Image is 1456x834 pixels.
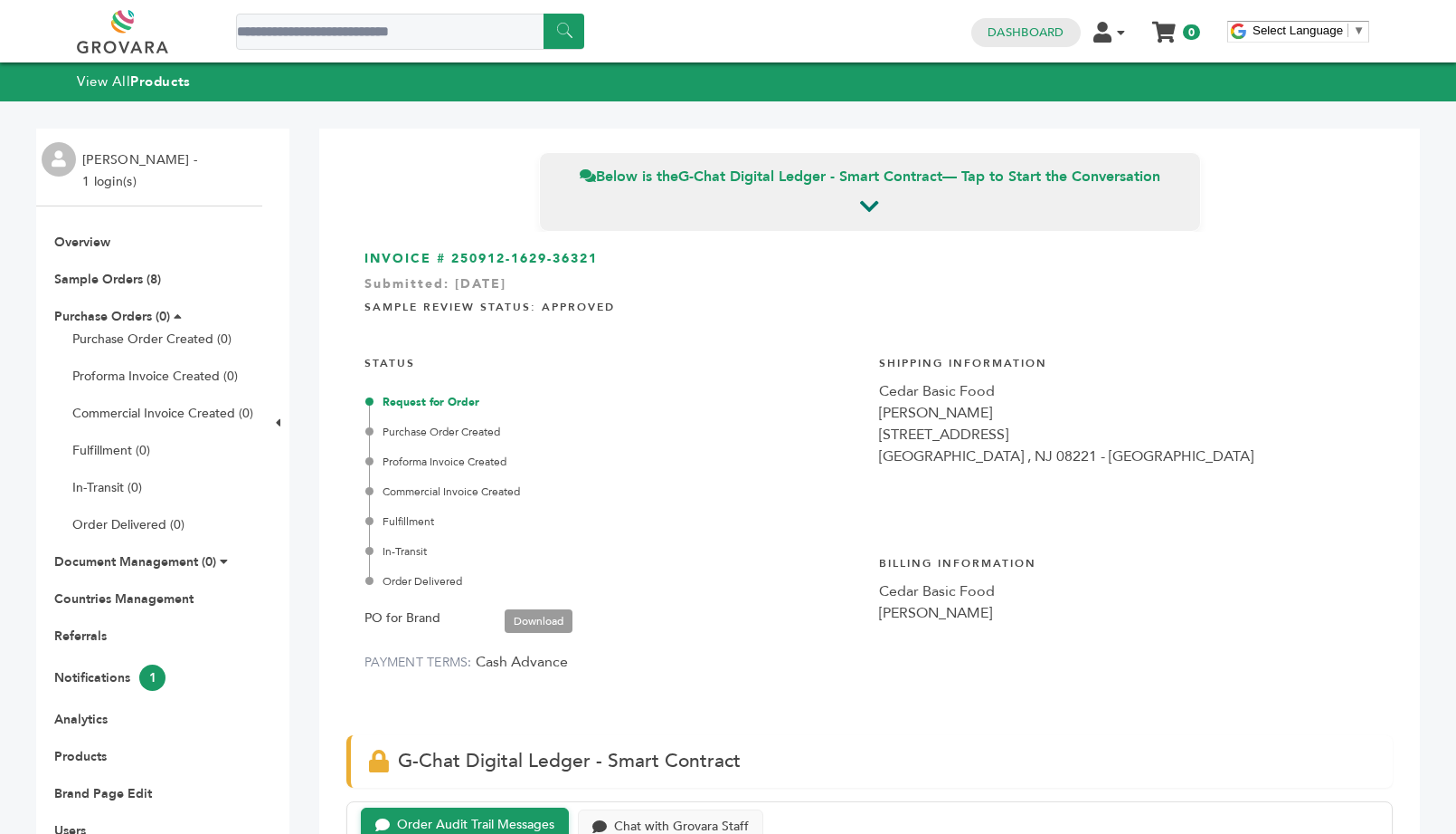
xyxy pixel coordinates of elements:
div: Order Delivered [369,573,861,590]
img: profile.png [42,142,76,177]
a: My Cart [1154,16,1175,35]
a: Document Management (0) [54,553,216,570]
label: PO for Brand [364,608,440,629]
div: Request for Order [369,394,861,410]
div: Order Audit Trail Messages [397,818,554,833]
a: Dashboard [988,24,1064,41]
a: Purchase Order Created (0) [72,331,232,348]
a: Analytics [54,711,108,728]
span: G-Chat Digital Ledger - Smart Contract [398,748,741,774]
a: Countries Management [54,590,194,608]
a: Download [505,609,572,633]
a: Fulfillment (0) [72,442,150,459]
h4: Billing Information [879,542,1376,580]
input: Search a product or brand... [236,14,584,50]
div: Proforma Invoice Created [369,454,861,470]
span: ​ [1347,24,1348,37]
div: Commercial Invoice Created [369,484,861,500]
div: Fulfillment [369,513,861,530]
a: Products [54,748,107,765]
div: Purchase Order Created [369,424,861,440]
div: Cedar Basic Food [879,380,1376,402]
li: [PERSON_NAME] - 1 login(s) [82,149,202,193]
a: Sample Orders (8) [54,271,161,288]
a: Order Delivered (0) [72,516,184,533]
a: Notifications1 [54,669,165,686]
a: Brand Page Edit [54,785,152,802]
strong: Products [130,72,190,91]
a: View AllProducts [77,72,191,91]
div: Cedar Basic Food [879,580,1376,602]
div: [STREET_ADDRESS] [879,424,1376,446]
div: [PERSON_NAME] [879,602,1376,624]
span: Cash Advance [476,652,568,672]
div: [GEOGRAPHIC_DATA] , NJ 08221 - [GEOGRAPHIC_DATA] [879,446,1376,467]
div: Submitted: [DATE] [364,275,1375,302]
a: Proforma Invoice Created (0) [72,368,238,385]
h4: Sample Review Status: Approved [364,286,1375,324]
a: Commercial Invoice Created (0) [72,405,253,422]
div: [PERSON_NAME] [879,402,1376,424]
h4: Shipping Information [879,342,1376,380]
span: Select Language [1253,24,1343,37]
a: Overview [54,234,110,251]
a: Select Language​ [1253,24,1365,37]
div: In-Transit [369,543,861,560]
span: 0 [1183,24,1200,40]
span: Below is the — Tap to Start the Conversation [580,167,1160,187]
h3: INVOICE # 250912-1629-36321 [364,250,1375,268]
span: ▼ [1353,24,1365,37]
label: PAYMENT TERMS: [364,654,472,671]
span: 1 [139,665,165,691]
a: In-Transit (0) [72,479,142,496]
strong: G-Chat Digital Ledger - Smart Contract [678,167,942,187]
a: Purchase Orders (0) [54,308,170,325]
a: Referrals [54,628,107,645]
h4: STATUS [364,342,861,380]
